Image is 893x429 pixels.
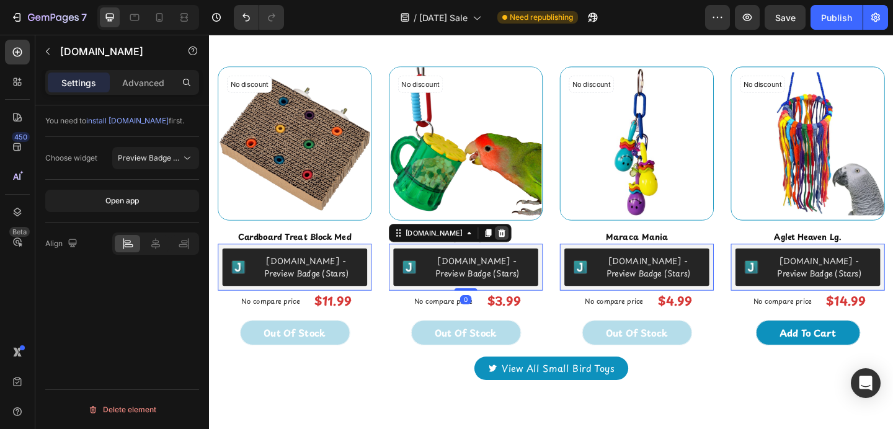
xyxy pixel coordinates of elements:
[9,227,30,237] div: Beta
[581,48,623,60] p: No discount
[200,232,358,273] button: Judge.me - Preview Badge (Stars)
[235,240,348,266] div: [DOMAIN_NAME] - Preview Badge (Stars)
[432,317,499,332] div: Out Of Stock
[821,11,852,24] div: Publish
[386,232,544,273] button: Judge.me - Preview Badge (Stars)
[246,317,313,332] div: Out Of Stock
[381,212,549,228] h2: Maraca Mania
[60,44,166,59] p: Judge.me
[234,5,284,30] div: Undo/Redo
[607,240,720,266] div: [DOMAIN_NAME] - Preview Badge (Stars)
[395,48,437,60] p: No discount
[45,236,80,252] div: Align
[582,245,597,260] img: Judgeme.png
[45,190,199,212] button: Open app
[210,245,225,260] img: Judgeme.png
[196,35,362,201] a: Mug Forager
[273,283,285,293] div: 0
[88,402,156,417] div: Delete element
[396,245,411,260] img: Judgeme.png
[288,350,456,376] a: View All Small Bird Toys
[382,35,548,201] a: Maraca Mania
[45,400,199,420] button: Delete element
[621,317,682,332] div: Add To Cart
[592,286,655,293] p: No compare price
[572,232,730,273] button: Judge.me - Preview Badge (Stars)
[61,76,96,89] p: Settings
[209,35,893,429] iframe: Design area
[775,12,796,23] span: Save
[510,12,573,23] span: Need republishing
[567,212,735,228] h2: Aglet Heaven Lg.
[86,116,169,125] span: install [DOMAIN_NAME]
[419,11,468,24] span: [DATE] Sale
[45,115,199,126] div: You need to first.
[5,5,92,30] button: 7
[220,311,339,338] button: Out Of Stock
[105,195,139,206] div: Open app
[406,311,525,338] button: Out Of Stock
[112,147,199,169] button: Preview Badge (Stars)
[45,153,97,164] div: Choose widget
[81,10,87,25] p: 7
[765,5,806,30] button: Save
[595,311,708,338] button: Add To Cart
[811,5,863,30] button: Publish
[318,355,441,371] p: View All Small Bird Toys
[670,278,716,301] div: $14.99
[223,286,287,293] p: No compare price
[851,368,881,398] div: Open Intercom Messenger
[209,48,251,60] p: No discount
[568,35,734,201] a: Aglet Heaven Lg.
[301,278,340,301] div: $3.99
[487,278,526,301] div: $4.99
[12,132,30,142] div: 450
[118,153,197,162] span: Preview Badge (Stars)
[409,286,472,293] p: No compare price
[414,11,417,24] span: /
[211,210,278,221] div: [DOMAIN_NAME]
[421,240,534,266] div: [DOMAIN_NAME] - Preview Badge (Stars)
[122,76,164,89] p: Advanced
